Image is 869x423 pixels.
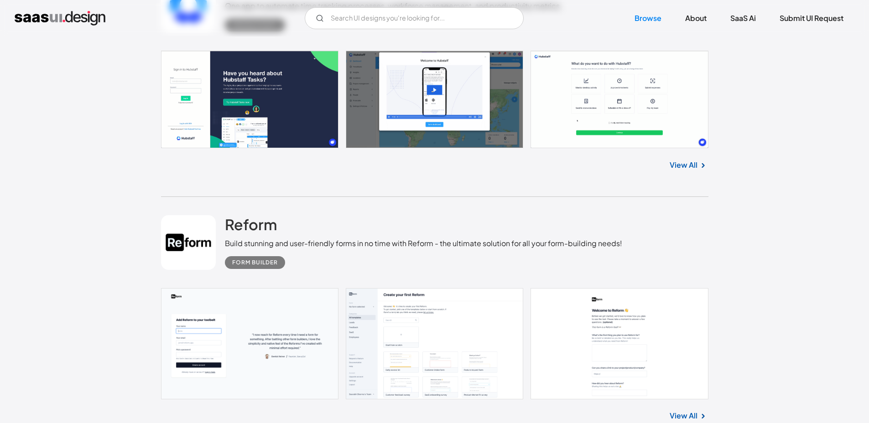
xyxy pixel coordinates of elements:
a: Browse [624,8,672,28]
div: Form Builder [232,257,278,268]
a: View All [670,160,697,170]
h2: Reform [225,215,277,233]
a: About [674,8,718,28]
a: SaaS Ai [719,8,767,28]
form: Email Form [305,7,524,29]
a: Submit UI Request [769,8,854,28]
a: View All [670,410,697,421]
input: Search UI designs you're looking for... [305,7,524,29]
a: home [15,11,105,26]
a: Reform [225,215,277,238]
div: Build stunning and user-friendly forms in no time with Reform - the ultimate solution for all you... [225,238,622,249]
